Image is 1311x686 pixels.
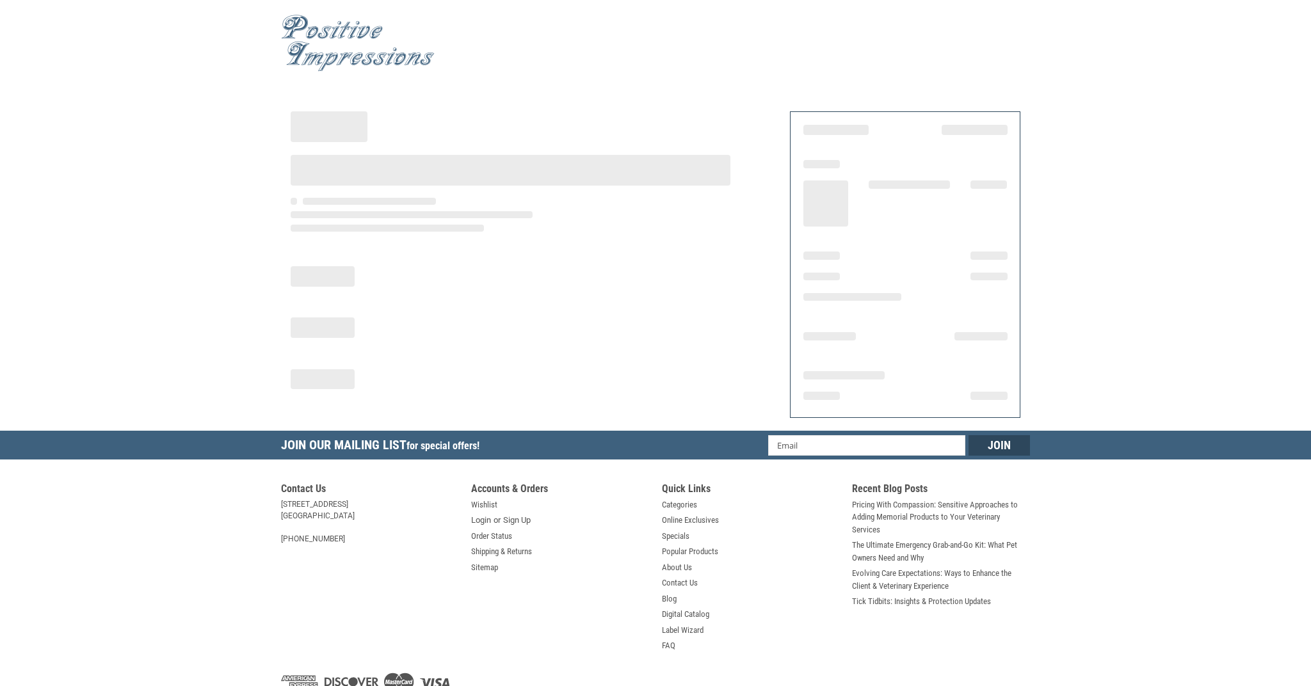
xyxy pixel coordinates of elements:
[471,499,497,511] a: Wishlist
[471,514,491,527] a: Login
[406,440,479,452] span: for special offers!
[662,545,718,558] a: Popular Products
[662,561,692,574] a: About Us
[281,431,486,463] h5: Join Our Mailing List
[852,567,1030,592] a: Evolving Care Expectations: Ways to Enhance the Client & Veterinary Experience
[768,435,966,456] input: Email
[662,608,709,621] a: Digital Catalog
[471,561,498,574] a: Sitemap
[662,514,719,527] a: Online Exclusives
[471,545,532,558] a: Shipping & Returns
[281,483,459,499] h5: Contact Us
[852,595,991,608] a: Tick Tidbits: Insights & Protection Updates
[852,539,1030,564] a: The Ultimate Emergency Grab-and-Go Kit: What Pet Owners Need and Why
[503,514,531,527] a: Sign Up
[281,15,435,72] img: Positive Impressions
[852,483,1030,499] h5: Recent Blog Posts
[662,624,704,637] a: Label Wizard
[471,530,512,543] a: Order Status
[471,483,649,499] h5: Accounts & Orders
[662,593,677,605] a: Blog
[662,530,689,543] a: Specials
[662,577,698,589] a: Contact Us
[486,514,508,527] span: or
[852,499,1030,536] a: Pricing With Compassion: Sensitive Approaches to Adding Memorial Products to Your Veterinary Serv...
[662,483,840,499] h5: Quick Links
[662,499,697,511] a: Categories
[281,499,459,545] address: [STREET_ADDRESS] [GEOGRAPHIC_DATA] [PHONE_NUMBER]
[969,435,1030,456] input: Join
[662,639,675,652] a: FAQ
